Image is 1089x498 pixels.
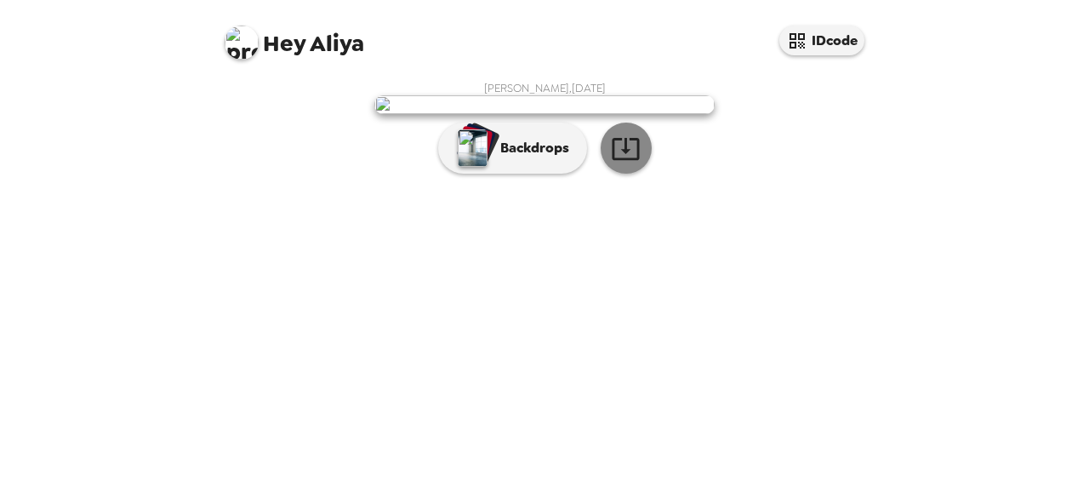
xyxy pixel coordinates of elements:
[438,123,587,174] button: Backdrops
[374,95,715,114] img: user
[225,17,364,55] span: Aliya
[484,81,606,95] span: [PERSON_NAME] , [DATE]
[779,26,864,55] button: IDcode
[263,28,305,59] span: Hey
[492,138,569,158] p: Backdrops
[225,26,259,60] img: profile pic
